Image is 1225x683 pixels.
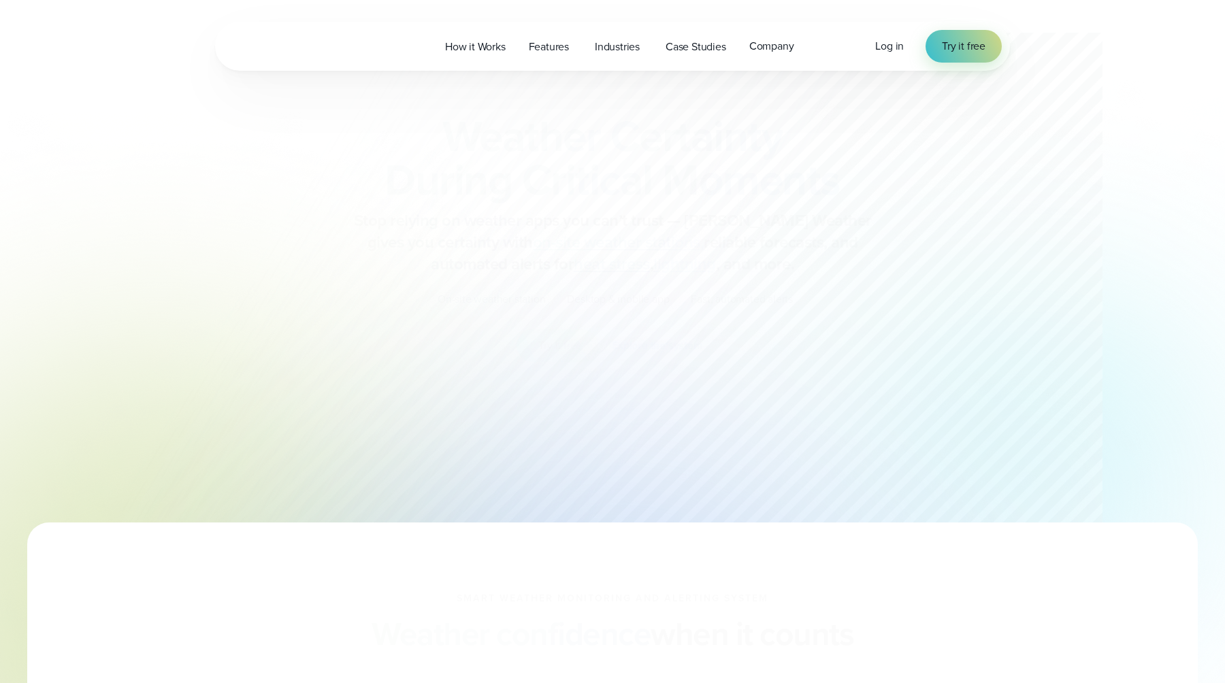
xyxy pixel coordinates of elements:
[666,39,726,55] span: Case Studies
[434,33,517,61] a: How it Works
[926,30,1002,63] a: Try it free
[529,39,569,55] span: Features
[749,38,794,54] span: Company
[875,38,904,54] a: Log in
[445,39,506,55] span: How it Works
[595,39,640,55] span: Industries
[654,33,738,61] a: Case Studies
[942,38,985,54] span: Try it free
